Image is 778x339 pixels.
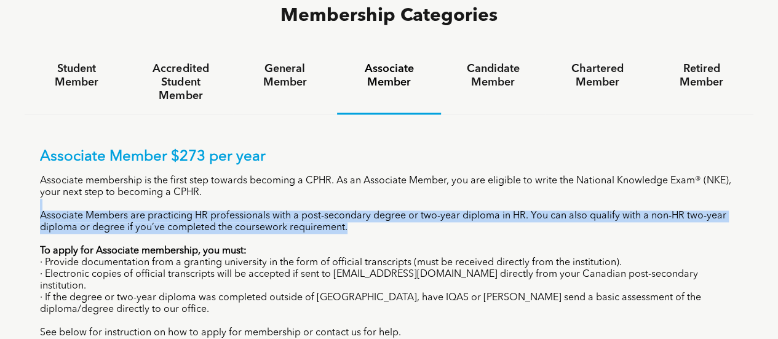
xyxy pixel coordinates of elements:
[40,257,738,269] p: · Provide documentation from a granting university in the form of official transcripts (must be r...
[140,62,221,103] h4: Accredited Student Member
[40,292,738,316] p: · If the degree or two-year diploma was completed outside of [GEOGRAPHIC_DATA], have IQAS or [PER...
[36,62,117,89] h4: Student Member
[40,327,738,339] p: See below for instruction on how to apply for membership or contact us for help.
[556,62,638,89] h4: Chartered Member
[40,210,738,234] p: Associate Members are practicing HR professionals with a post-secondary degree or two-year diplom...
[40,269,738,292] p: · Electronic copies of official transcripts will be accepted if sent to [EMAIL_ADDRESS][DOMAIN_NA...
[661,62,742,89] h4: Retired Member
[40,175,738,199] p: Associate membership is the first step towards becoming a CPHR. As an Associate Member, you are e...
[452,62,534,89] h4: Candidate Member
[40,148,738,166] p: Associate Member $273 per year
[40,246,247,256] strong: To apply for Associate membership, you must:
[280,7,498,25] span: Membership Categories
[348,62,430,89] h4: Associate Member
[244,62,326,89] h4: General Member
